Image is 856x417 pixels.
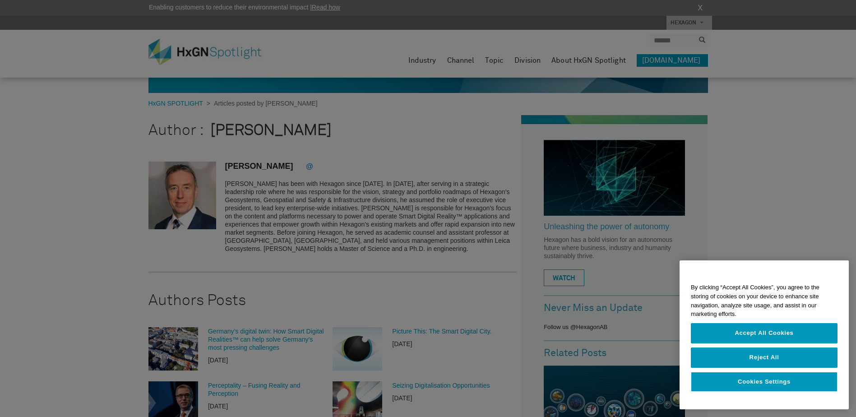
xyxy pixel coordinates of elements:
button: Cookies Settings [691,372,837,392]
div: By clicking “Accept All Cookies”, you agree to the storing of cookies on your device to enhance s... [680,278,849,323]
button: Accept All Cookies [691,323,837,343]
div: Cookie banner [680,260,849,410]
button: Reject All [691,347,837,367]
div: Privacy [680,260,849,410]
